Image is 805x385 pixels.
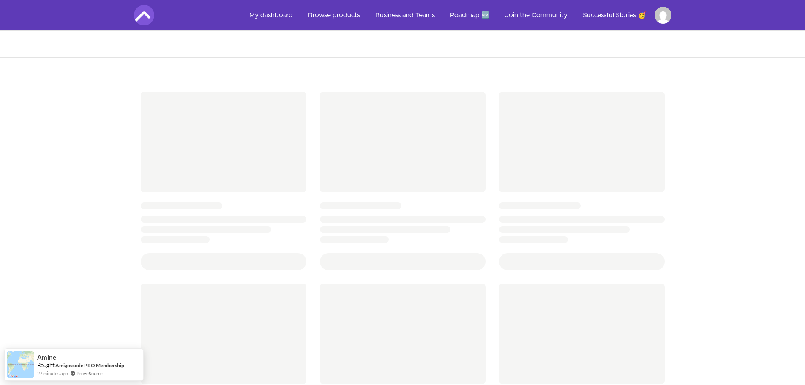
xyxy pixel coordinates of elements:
[7,351,34,378] img: provesource social proof notification image
[368,5,442,25] a: Business and Teams
[498,5,574,25] a: Join the Community
[243,5,671,25] nav: Main
[76,370,103,377] a: ProveSource
[37,362,55,369] span: Bought
[243,5,300,25] a: My dashboard
[443,5,497,25] a: Roadmap 🆕
[301,5,367,25] a: Browse products
[134,5,154,25] img: Amigoscode logo
[55,362,124,369] a: Amigoscode PRO Membership
[37,370,68,377] span: 27 minutes ago
[655,7,671,24] img: Profile image for Pablo Cristobal
[37,354,56,361] span: Amine
[576,5,653,25] a: Successful Stories 🥳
